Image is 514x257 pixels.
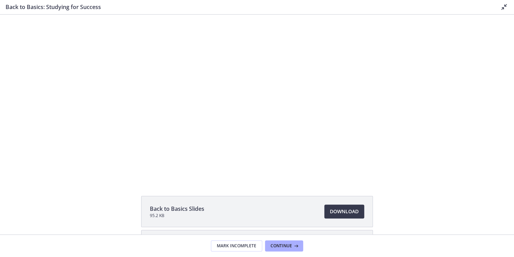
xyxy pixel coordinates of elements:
[211,240,262,251] button: Mark Incomplete
[271,243,292,249] span: Continue
[265,240,303,251] button: Continue
[217,243,256,249] span: Mark Incomplete
[150,213,204,218] span: 95.2 KB
[330,207,359,216] span: Download
[150,205,204,213] span: Back to Basics Slides
[324,205,364,218] a: Download
[6,3,489,11] h3: Back to Basics: Studying for Success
